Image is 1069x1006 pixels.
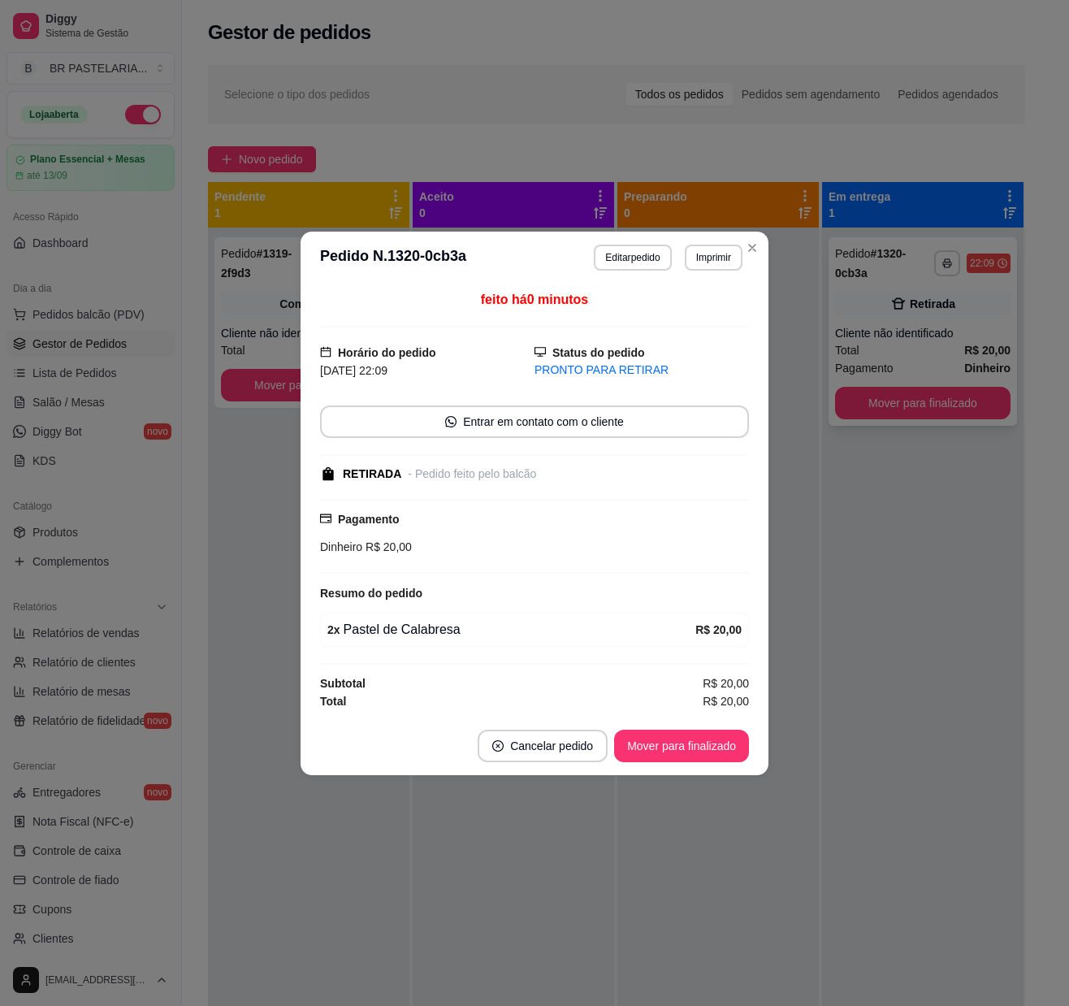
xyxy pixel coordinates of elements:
[703,692,749,710] span: R$ 20,00
[338,346,436,359] strong: Horário do pedido
[408,466,536,483] div: - Pedido feito pelo balcão
[695,623,742,636] strong: R$ 20,00
[320,346,331,358] span: calendar
[327,620,695,640] div: Pastel de Calabresa
[320,513,331,524] span: credit-card
[492,740,504,752] span: close-circle
[320,364,387,377] span: [DATE] 22:09
[481,293,588,306] span: feito há 0 minutos
[594,245,671,271] button: Editarpedido
[320,587,422,600] strong: Resumo do pedido
[534,346,546,358] span: desktop
[338,513,399,526] strong: Pagamento
[362,540,412,553] span: R$ 20,00
[685,245,742,271] button: Imprimir
[478,730,608,762] button: close-circleCancelar pedido
[327,623,340,636] strong: 2 x
[552,346,645,359] strong: Status do pedido
[320,677,366,690] strong: Subtotal
[534,362,749,379] div: PRONTO PARA RETIRAR
[703,674,749,692] span: R$ 20,00
[320,405,749,438] button: whats-appEntrar em contato com o cliente
[320,245,466,271] h3: Pedido N. 1320-0cb3a
[739,235,765,261] button: Close
[445,416,457,427] span: whats-app
[320,695,346,708] strong: Total
[614,730,749,762] button: Mover para finalizado
[343,466,401,483] div: RETIRADA
[320,540,362,553] span: Dinheiro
